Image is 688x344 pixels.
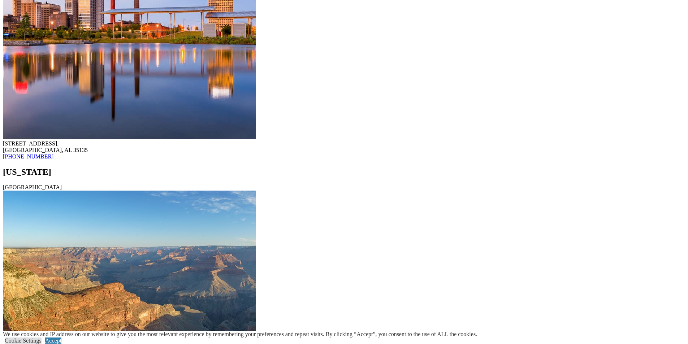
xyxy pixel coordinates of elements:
a: Cookie Settings [5,338,42,344]
div: [GEOGRAPHIC_DATA] [3,184,685,191]
a: [PHONE_NUMBER] [3,153,53,160]
div: [STREET_ADDRESS], [GEOGRAPHIC_DATA], AL 35135 [3,140,685,153]
div: We use cookies and IP address on our website to give you the most relevant experience by remember... [3,331,477,338]
h2: [US_STATE] [3,167,685,177]
a: Accept [45,338,61,344]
